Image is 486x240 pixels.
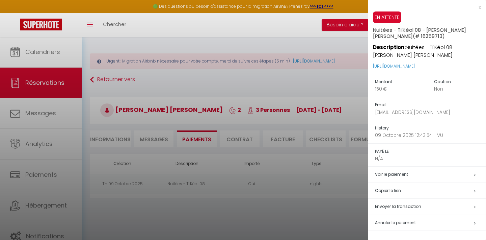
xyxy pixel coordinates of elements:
[373,44,406,51] strong: Description:
[375,155,486,162] p: N/A
[368,3,481,11] div: x
[375,203,421,209] span: Envoyer la transaction
[375,220,416,225] span: Annuler le paiement
[373,23,486,39] h5: Nuitées - Ti'Kéol 08 - [PERSON_NAME] [PERSON_NAME]
[375,86,427,93] p: 150 €
[375,109,486,116] p: [EMAIL_ADDRESS][DOMAIN_NAME]
[375,148,486,155] h5: PAYÉ LE
[375,101,486,109] h5: Email
[375,171,408,177] a: Voir le paiement
[373,63,415,69] a: [URL][DOMAIN_NAME]
[434,86,486,93] p: Non
[373,39,486,59] p: Nuitées - Ti'Kéol 08 - [PERSON_NAME] [PERSON_NAME]
[375,78,427,86] h5: Montant
[375,124,486,132] h5: History
[434,78,486,86] h5: Caution
[373,11,401,23] span: EN ATTENTE
[375,132,486,139] p: 09 Octobre 2025 12:43:54 - VU
[375,187,486,195] h5: Copier le lien
[413,32,445,40] span: (# 16259713)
